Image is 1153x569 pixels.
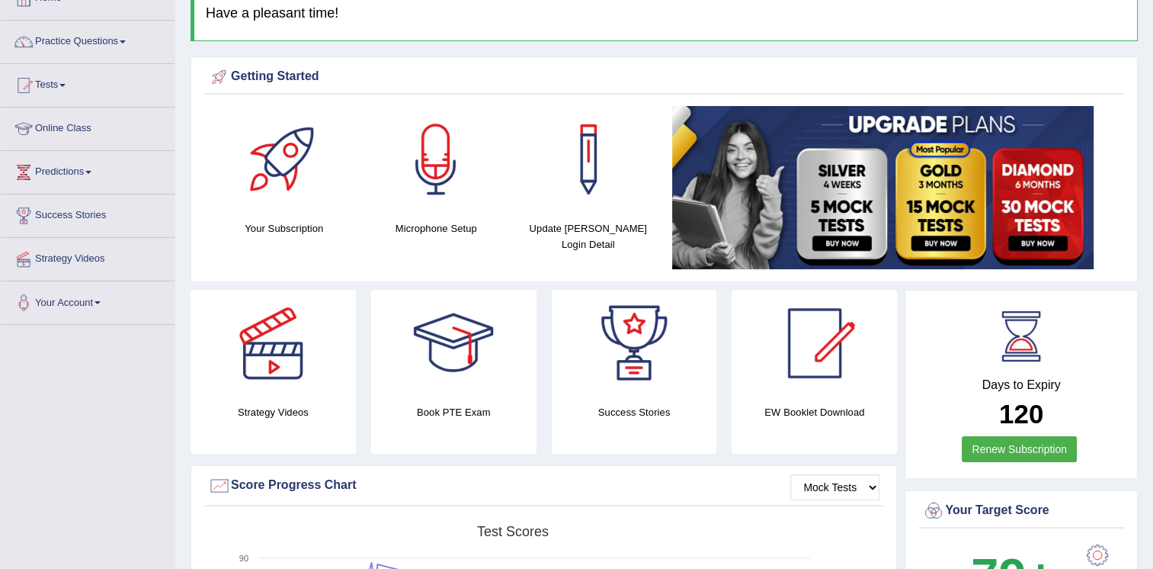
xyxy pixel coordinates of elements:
div: Score Progress Chart [208,474,879,497]
div: Getting Started [208,66,1120,88]
h4: Strategy Videos [191,404,356,420]
tspan: Test scores [477,524,549,539]
a: Renew Subscription [962,436,1077,462]
h4: Success Stories [552,404,717,420]
a: Practice Questions [1,21,175,59]
h4: EW Booklet Download [732,404,897,420]
a: Predictions [1,151,175,189]
h4: Book PTE Exam [371,404,536,420]
a: Your Account [1,281,175,320]
h4: Your Subscription [216,220,353,236]
text: 90 [239,554,248,563]
div: Your Target Score [922,500,1120,522]
a: Strategy Videos [1,238,175,276]
h4: Days to Expiry [922,378,1120,392]
h4: Microphone Setup [368,220,505,236]
a: Online Class [1,108,175,146]
img: small5.jpg [672,106,1094,269]
h4: Have a pleasant time! [206,6,1126,21]
b: 120 [999,399,1043,429]
a: Success Stories [1,194,175,233]
a: Tests [1,64,175,102]
h4: Update [PERSON_NAME] Login Detail [520,220,657,252]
